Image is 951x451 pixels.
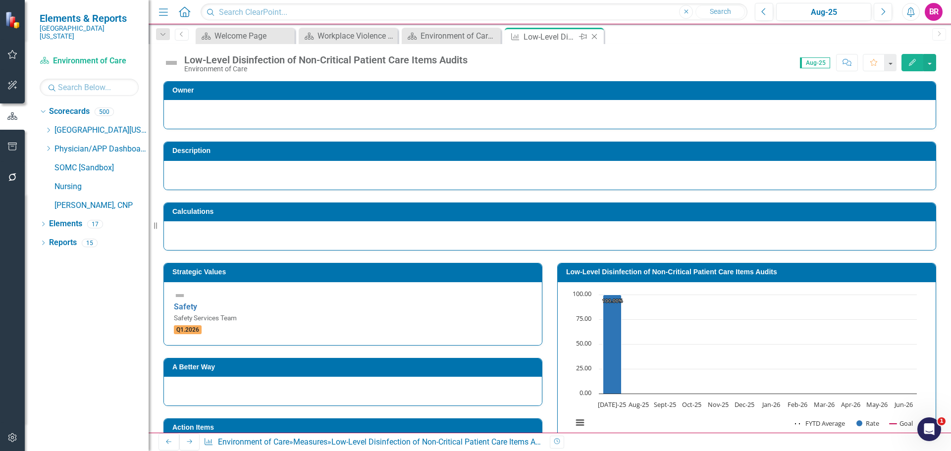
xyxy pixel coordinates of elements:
div: Workplace Violence Prevention Team's Dashboard [317,30,395,42]
span: Elements & Reports [40,12,139,24]
text: Sept-25 [654,400,676,409]
button: Search [695,5,745,19]
h3: Description [172,147,931,154]
small: Safety Services Team [174,314,237,322]
h3: A Better Way [172,363,537,371]
div: Low-Level Disinfection of Non-Critical Patient Care Items Audits [331,437,553,447]
h3: Action Items [172,424,537,431]
span: Aug-25 [800,57,830,68]
a: Environment of Care [218,437,289,447]
a: Environment of Care [40,55,139,67]
span: Q1.2026 [174,325,202,334]
button: Show Rate [856,419,879,428]
h3: Low-Level Disinfection of Non-Critical Patient Care Items Audits [566,268,931,276]
span: 1 [938,417,946,425]
a: Reports [49,237,77,249]
a: Measures [293,437,327,447]
a: Welcome Page [198,30,292,42]
svg: Interactive chart [568,290,922,438]
div: Low-Level Disinfection of Non-Critical Patient Care Items Audits [524,31,577,43]
small: [GEOGRAPHIC_DATA][US_STATE] [40,24,139,41]
img: Not Defined [174,290,186,301]
button: BR [925,3,943,21]
text: [DATE]-25 [598,400,626,409]
img: ClearPoint Strategy [5,11,22,28]
div: 15 [82,239,98,247]
text: Oct-25 [682,400,701,409]
input: Search ClearPoint... [201,3,747,21]
div: Low-Level Disinfection of Non-Critical Patient Care Items Audits [184,54,468,65]
text: 100.00% [602,297,623,304]
a: Safety [174,302,197,311]
text: 50.00 [576,339,591,348]
img: Not Defined [163,55,179,71]
a: Elements [49,218,82,230]
div: Chart. Highcharts interactive chart. [568,290,926,438]
text: Apr-26 [841,400,860,409]
text: Dec-25 [735,400,754,409]
text: Aug-25 [629,400,649,409]
button: Aug-25 [776,3,871,21]
text: Jan-26 [761,400,780,409]
button: Show FYTD Average [795,419,845,428]
path: Jul-25, 100. Rate. [603,295,622,394]
a: Nursing [54,181,149,193]
a: Scorecards [49,106,90,117]
text: 75.00 [576,314,591,323]
text: Nov-25 [708,400,729,409]
g: Rate, series 2 of 3. Bar series with 12 bars. [603,295,904,394]
input: Search Below... [40,79,139,96]
button: Show Goal [890,419,913,428]
h3: Owner [172,87,931,94]
button: View chart menu, Chart [573,416,587,430]
a: [GEOGRAPHIC_DATA][US_STATE] [54,125,149,136]
div: 500 [95,107,114,116]
div: Environment of Care [184,65,468,73]
div: Environment of Care Dashboard [421,30,498,42]
div: » » [204,437,542,448]
text: 0.00 [580,388,591,397]
a: Environment of Care Dashboard [404,30,498,42]
text: 25.00 [576,363,591,372]
h3: Strategic Values [172,268,537,276]
a: [PERSON_NAME], CNP [54,200,149,211]
text: 100.00 [573,289,591,298]
div: 17 [87,220,103,228]
span: Search [710,7,731,15]
div: Aug-25 [780,6,868,18]
a: Workplace Violence Prevention Team's Dashboard [301,30,395,42]
a: Physician/APP Dashboards [54,144,149,155]
text: Feb-26 [788,400,807,409]
text: Jun-26 [894,400,913,409]
a: SOMC [Sandbox] [54,162,149,174]
iframe: Intercom live chat [917,417,941,441]
div: Welcome Page [214,30,292,42]
text: May-26 [866,400,888,409]
h3: Calculations [172,208,931,215]
text: Mar-26 [814,400,835,409]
